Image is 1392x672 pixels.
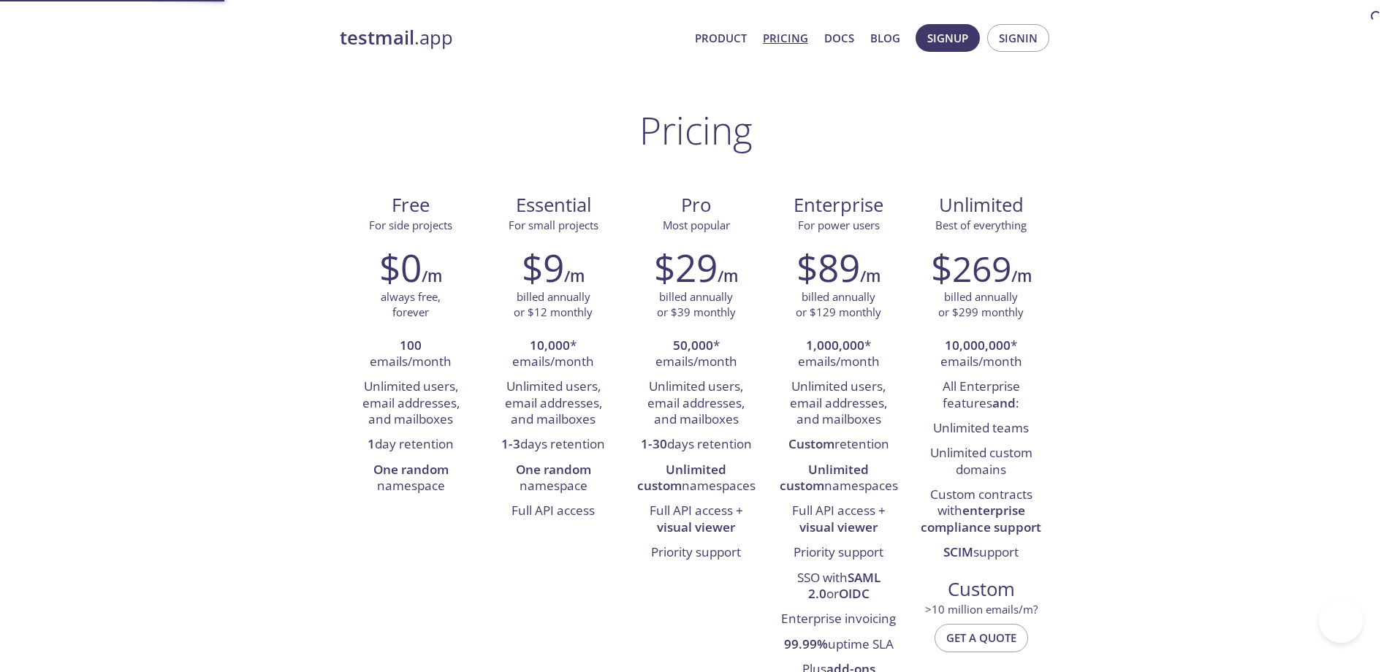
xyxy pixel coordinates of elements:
p: billed annually or $299 monthly [938,289,1024,321]
span: Get a quote [946,628,1016,647]
strong: 50,000 [673,337,713,354]
strong: 1-30 [641,435,667,452]
li: Full API access + [636,499,756,541]
strong: visual viewer [799,519,878,535]
li: emails/month [351,334,471,375]
strong: Custom [788,435,834,452]
span: 269 [952,245,1011,292]
a: Docs [824,28,854,47]
span: Enterprise [779,193,898,218]
li: days retention [636,432,756,457]
li: day retention [351,432,471,457]
li: uptime SLA [778,633,899,657]
li: namespaces [778,458,899,500]
p: billed annually or $12 monthly [514,289,593,321]
iframe: Help Scout Beacon - Open [1319,599,1363,643]
li: namespace [493,458,614,500]
li: Unlimited users, email addresses, and mailboxes [778,375,899,432]
h6: /m [860,264,881,289]
p: always free, forever [381,289,441,321]
span: For small projects [509,218,598,232]
a: Pricing [763,28,808,47]
a: Product [695,28,747,47]
strong: One random [516,461,591,478]
p: billed annually or $39 monthly [657,289,736,321]
li: * emails/month [493,334,614,375]
button: Signup [916,24,980,52]
h6: /m [422,264,442,289]
li: Unlimited users, email addresses, and mailboxes [636,375,756,432]
span: Most popular [663,218,730,232]
strong: Unlimited custom [780,461,870,494]
span: Unlimited [939,192,1024,218]
li: * emails/month [921,334,1041,375]
h6: /m [1011,264,1032,289]
a: Blog [870,28,900,47]
h2: $ [931,245,1011,289]
span: For side projects [369,218,452,232]
strong: One random [373,461,449,478]
li: SSO with or [778,566,899,608]
li: Unlimited users, email addresses, and mailboxes [493,375,614,432]
strong: Unlimited custom [637,461,727,494]
li: namespaces [636,458,756,500]
strong: SCIM [943,543,973,560]
li: support [921,541,1041,565]
strong: 1,000,000 [806,337,864,354]
li: Priority support [636,541,756,565]
li: namespace [351,458,471,500]
strong: testmail [340,25,414,50]
span: Signin [999,28,1038,47]
li: retention [778,432,899,457]
span: Custom [921,577,1041,602]
li: All Enterprise features : [921,375,1041,416]
h2: $29 [654,245,718,289]
a: testmail.app [340,26,683,50]
h2: $89 [796,245,860,289]
span: Signup [927,28,968,47]
strong: 10,000,000 [945,337,1011,354]
li: * emails/month [636,334,756,375]
h2: $9 [522,245,564,289]
h2: $0 [379,245,422,289]
span: For power users [798,218,880,232]
li: Unlimited custom domains [921,441,1041,483]
li: Custom contracts with [921,483,1041,541]
strong: OIDC [839,585,870,602]
p: billed annually or $129 monthly [796,289,881,321]
strong: 99.99% [784,635,828,652]
li: Enterprise invoicing [778,607,899,632]
li: Full API access [493,499,614,524]
h6: /m [718,264,738,289]
span: Free [351,193,471,218]
li: days retention [493,432,614,457]
li: * emails/month [778,334,899,375]
strong: 10,000 [530,337,570,354]
li: Full API access + [778,499,899,541]
span: Pro [636,193,756,218]
h1: Pricing [639,108,753,152]
strong: 1-3 [501,435,520,452]
strong: enterprise compliance support [921,502,1041,535]
span: Essential [494,193,613,218]
button: Get a quote [935,624,1028,652]
li: Priority support [778,541,899,565]
strong: 1 [368,435,375,452]
strong: SAML 2.0 [808,569,881,602]
strong: visual viewer [657,519,735,535]
span: > 10 million emails/m? [925,602,1038,616]
strong: 100 [400,337,422,354]
li: Unlimited teams [921,416,1041,441]
strong: and [992,394,1016,411]
h6: /m [564,264,585,289]
li: Unlimited users, email addresses, and mailboxes [351,375,471,432]
button: Signin [987,24,1049,52]
span: Best of everything [935,218,1027,232]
